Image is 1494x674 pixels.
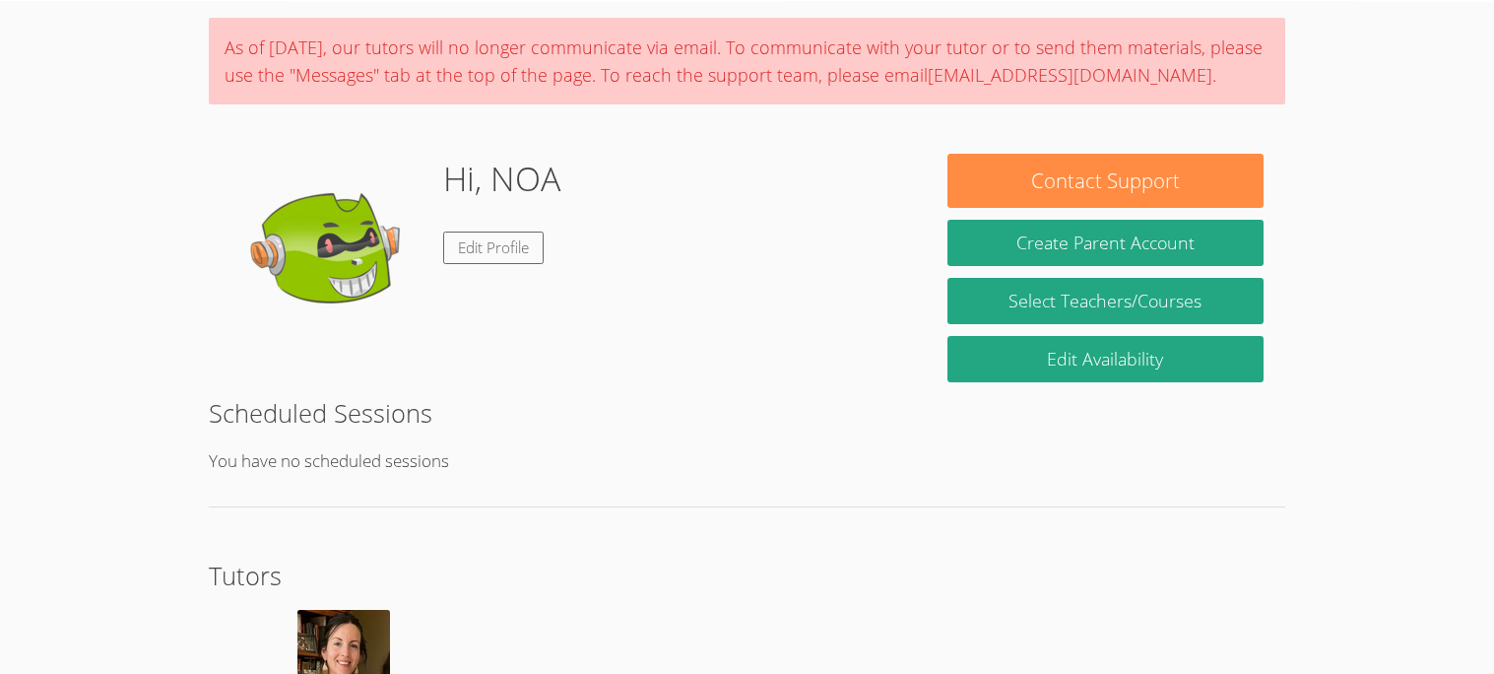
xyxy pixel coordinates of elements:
[947,278,1263,324] a: Select Teachers/Courses
[947,220,1263,266] button: Create Parent Account
[209,447,1284,476] p: You have no scheduled sessions
[947,154,1263,208] button: Contact Support
[443,154,560,204] h1: Hi, NOA
[230,154,427,351] img: default.png
[947,336,1263,382] a: Edit Availability
[209,394,1284,432] h2: Scheduled Sessions
[443,232,544,264] a: Edit Profile
[209,557,1284,594] h2: Tutors
[209,18,1284,104] div: As of [DATE], our tutors will no longer communicate via email. To communicate with your tutor or ...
